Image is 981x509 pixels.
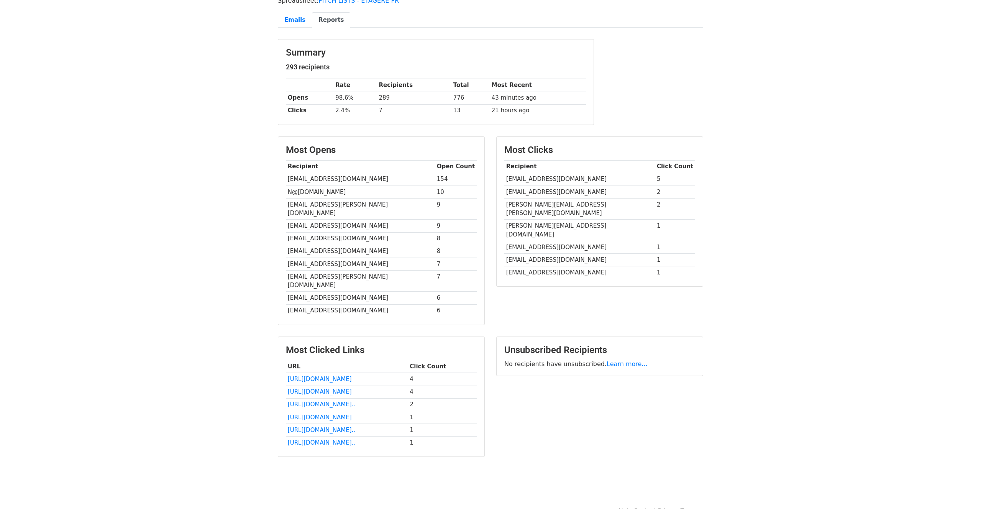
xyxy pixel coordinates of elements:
th: Click Count [408,360,477,373]
th: Most Recent [490,79,586,92]
th: URL [286,360,408,373]
td: 1 [655,254,695,266]
td: 2 [655,186,695,198]
td: 2 [655,198,695,220]
td: [EMAIL_ADDRESS][DOMAIN_NAME] [286,220,435,232]
td: 43 minutes ago [490,92,586,104]
iframe: Chat Widget [943,472,981,509]
td: 1 [408,436,477,449]
a: [URL][DOMAIN_NAME].. [288,439,355,446]
td: 2.4% [333,104,377,117]
td: 10 [435,186,477,198]
td: [EMAIL_ADDRESS][DOMAIN_NAME] [504,241,655,254]
h3: Most Clicked Links [286,345,477,356]
td: 21 hours ago [490,104,586,117]
td: 5 [655,173,695,186]
td: 9 [435,198,477,220]
a: Learn more... [607,360,648,368]
th: Recipient [504,160,655,173]
td: 4 [408,373,477,386]
td: [EMAIL_ADDRESS][DOMAIN_NAME] [286,258,435,270]
td: 1 [655,241,695,254]
td: 1 [655,220,695,241]
a: [URL][DOMAIN_NAME] [288,414,352,421]
td: [EMAIL_ADDRESS][PERSON_NAME][DOMAIN_NAME] [286,270,435,292]
td: 154 [435,173,477,186]
a: [URL][DOMAIN_NAME].. [288,427,355,433]
h5: 293 recipients [286,63,586,71]
td: [EMAIL_ADDRESS][DOMAIN_NAME] [286,245,435,258]
td: 7 [435,270,477,292]
td: 4 [408,386,477,398]
a: [URL][DOMAIN_NAME] [288,376,352,383]
a: [URL][DOMAIN_NAME] [288,388,352,395]
th: Total [451,79,490,92]
td: 776 [451,92,490,104]
td: 7 [435,258,477,270]
a: Reports [312,12,350,28]
a: Emails [278,12,312,28]
td: 6 [435,292,477,304]
td: [EMAIL_ADDRESS][DOMAIN_NAME] [286,292,435,304]
th: Opens [286,92,333,104]
a: [URL][DOMAIN_NAME].. [288,401,355,408]
td: [PERSON_NAME][EMAIL_ADDRESS][PERSON_NAME][DOMAIN_NAME] [504,198,655,220]
td: 8 [435,232,477,245]
h3: Most Clicks [504,144,695,156]
p: No recipients have unsubscribed. [504,360,695,368]
td: [EMAIL_ADDRESS][DOMAIN_NAME] [504,186,655,198]
td: [EMAIL_ADDRESS][DOMAIN_NAME] [504,173,655,186]
td: [EMAIL_ADDRESS][DOMAIN_NAME] [286,173,435,186]
td: [PERSON_NAME][EMAIL_ADDRESS][DOMAIN_NAME] [504,220,655,241]
td: 6 [435,304,477,317]
td: 8 [435,245,477,258]
th: Recipient [286,160,435,173]
td: 13 [451,104,490,117]
td: 2 [408,398,477,411]
td: [EMAIL_ADDRESS][DOMAIN_NAME] [504,266,655,279]
td: [EMAIL_ADDRESS][PERSON_NAME][DOMAIN_NAME] [286,198,435,220]
td: 289 [377,92,451,104]
td: 98.6% [333,92,377,104]
h3: Most Opens [286,144,477,156]
td: 1 [408,424,477,436]
h3: Unsubscribed Recipients [504,345,695,356]
th: Open Count [435,160,477,173]
td: 1 [655,266,695,279]
td: N@[DOMAIN_NAME] [286,186,435,198]
td: [EMAIL_ADDRESS][DOMAIN_NAME] [286,232,435,245]
td: [EMAIL_ADDRESS][DOMAIN_NAME] [504,254,655,266]
h3: Summary [286,47,586,58]
th: Click Count [655,160,695,173]
th: Clicks [286,104,333,117]
td: 1 [408,411,477,424]
td: 7 [377,104,451,117]
td: [EMAIL_ADDRESS][DOMAIN_NAME] [286,304,435,317]
th: Recipients [377,79,451,92]
th: Rate [333,79,377,92]
td: 9 [435,220,477,232]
